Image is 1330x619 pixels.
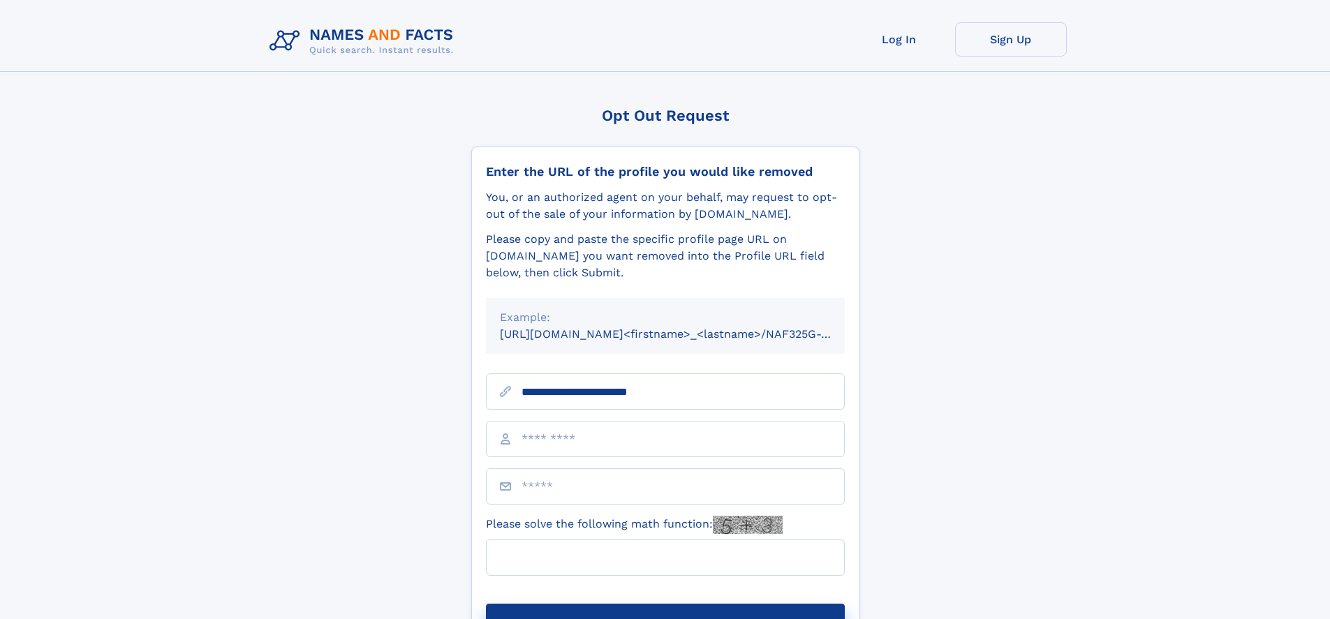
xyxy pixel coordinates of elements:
div: Example: [500,309,831,326]
div: Enter the URL of the profile you would like removed [486,164,845,179]
div: You, or an authorized agent on your behalf, may request to opt-out of the sale of your informatio... [486,189,845,223]
a: Sign Up [955,22,1067,57]
label: Please solve the following math function: [486,516,783,534]
img: Logo Names and Facts [264,22,465,60]
div: Opt Out Request [471,107,859,124]
a: Log In [843,22,955,57]
small: [URL][DOMAIN_NAME]<firstname>_<lastname>/NAF325G-xxxxxxxx [500,327,871,341]
div: Please copy and paste the specific profile page URL on [DOMAIN_NAME] you want removed into the Pr... [486,231,845,281]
